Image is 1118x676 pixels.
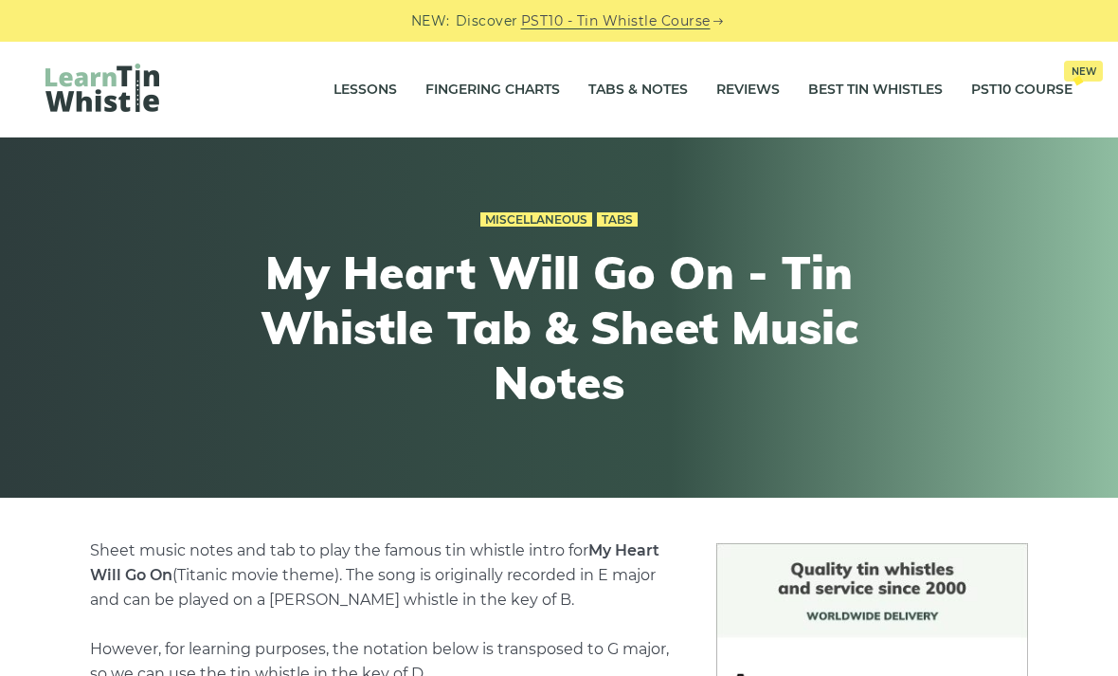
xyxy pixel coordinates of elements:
[597,212,638,228] a: Tabs
[588,66,688,114] a: Tabs & Notes
[808,66,943,114] a: Best Tin Whistles
[1064,61,1103,82] span: New
[334,66,397,114] a: Lessons
[716,66,780,114] a: Reviews
[210,246,908,410] h1: My Heart Will Go On - Tin Whistle Tab & Sheet Music Notes
[480,212,592,228] a: Miscellaneous
[45,64,159,112] img: LearnTinWhistle.com
[971,66,1073,114] a: PST10 CourseNew
[425,66,560,114] a: Fingering Charts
